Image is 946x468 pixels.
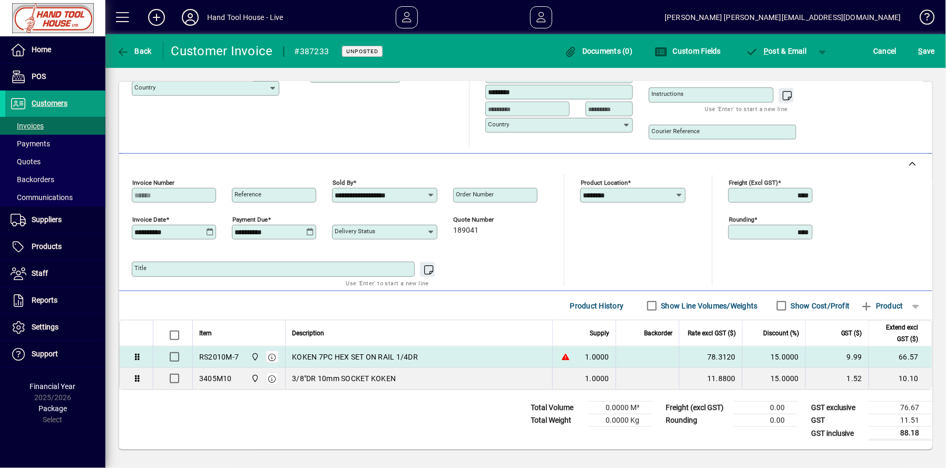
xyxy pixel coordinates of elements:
mat-label: Country [488,121,509,128]
span: Backorders [11,175,54,184]
a: Communications [5,188,105,206]
td: 1.52 [805,368,869,389]
mat-label: Sold by [333,179,353,186]
mat-label: Delivery status [335,227,375,235]
mat-label: Payment due [232,216,268,223]
button: Profile [173,8,207,27]
td: GST inclusive [806,427,869,440]
span: Custom Fields [655,47,721,55]
td: 66.57 [869,346,932,368]
a: Knowledge Base [912,2,933,36]
mat-label: Freight (excl GST) [729,179,778,186]
a: Staff [5,261,105,287]
button: Back [114,42,154,61]
span: Products [32,242,62,251]
span: Frankton [248,351,260,363]
span: POS [32,72,46,81]
span: 1.0000 [586,373,610,384]
span: Quote number [453,216,516,223]
div: #387233 [295,43,329,60]
td: 9.99 [805,346,869,368]
td: 10.10 [869,368,932,389]
button: Cancel [871,42,900,61]
span: Supply [590,327,609,339]
span: ave [919,43,935,59]
span: Financial Year [30,382,76,391]
a: Payments [5,135,105,153]
td: 0.00 [734,402,797,414]
a: Products [5,234,105,260]
a: Invoices [5,117,105,135]
label: Show Cost/Profit [789,301,850,311]
span: Package [38,404,67,413]
span: Back [116,47,152,55]
a: Suppliers [5,207,105,233]
mat-label: Courier Reference [651,127,700,135]
span: Payments [11,140,50,148]
span: Description [292,327,324,339]
mat-label: Invoice number [132,179,174,186]
mat-label: Rounding [729,216,754,223]
span: Item [199,327,212,339]
span: P [764,47,769,55]
td: Freight (excl GST) [660,402,734,414]
span: Quotes [11,157,41,166]
span: Product [861,297,903,314]
button: Documents (0) [562,42,636,61]
td: Total Volume [525,402,589,414]
span: Rate excl GST ($) [688,327,736,339]
span: Communications [11,193,73,202]
td: 11.51 [869,414,932,427]
td: 15.0000 [742,346,805,368]
span: S [919,47,923,55]
button: Save [916,42,938,61]
a: Reports [5,287,105,314]
span: Settings [32,323,58,331]
button: Product [855,296,909,315]
span: KOKEN 7PC HEX SET ON RAIL 1/4DR [292,352,418,362]
span: Support [32,350,58,358]
a: Backorders [5,171,105,188]
td: GST [806,414,869,427]
div: Hand Tool House - Live [207,9,284,26]
mat-label: Country [134,84,155,91]
mat-label: Invoice date [132,216,166,223]
span: Cancel [874,43,897,59]
div: RS2010M-7 [199,352,239,362]
span: Suppliers [32,215,62,224]
span: Reports [32,296,57,304]
span: Invoices [11,122,44,130]
span: 189041 [453,226,479,235]
span: 1.0000 [586,352,610,362]
td: 0.0000 M³ [589,402,652,414]
td: GST exclusive [806,402,869,414]
div: 78.3120 [686,352,736,362]
td: 76.67 [869,402,932,414]
a: Home [5,37,105,63]
span: Documents (0) [564,47,633,55]
div: [PERSON_NAME] [PERSON_NAME][EMAIL_ADDRESS][DOMAIN_NAME] [665,9,901,26]
span: Product History [570,297,624,314]
span: Frankton [248,373,260,384]
mat-label: Instructions [651,90,684,97]
div: Customer Invoice [171,43,273,59]
span: Backorder [644,327,672,339]
span: Extend excl GST ($) [875,322,919,345]
button: Add [140,8,173,27]
button: Post & Email [740,42,812,61]
td: 88.18 [869,427,932,440]
td: 0.00 [734,414,797,427]
mat-label: Reference [235,191,261,198]
mat-hint: Use 'Enter' to start a new line [346,277,429,289]
span: Discount (%) [763,327,799,339]
mat-hint: Use 'Enter' to start a new line [705,103,788,115]
td: 15.0000 [742,368,805,389]
div: 3405M10 [199,373,232,384]
span: 3/8"DR 10mm SOCKET KOKEN [292,373,396,384]
td: Total Weight [525,414,589,427]
span: Customers [32,99,67,107]
app-page-header-button: Back [105,42,163,61]
mat-label: Order number [456,191,494,198]
span: GST ($) [841,327,862,339]
button: Custom Fields [652,42,724,61]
